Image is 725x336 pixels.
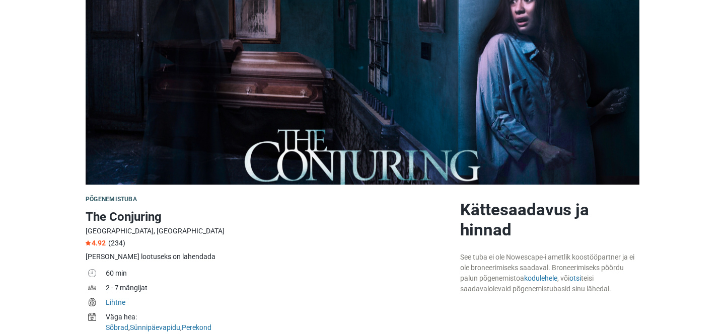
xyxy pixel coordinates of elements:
a: Sünnipäevapidu [130,323,180,331]
a: Sõbrad [106,323,128,331]
h2: Kättesaadavus ja hinnad [460,200,639,240]
div: [PERSON_NAME] lootuseks on lahendada [86,251,452,262]
span: (234) [108,239,125,247]
td: 2 - 7 mängijat [106,282,452,296]
span: 4.92 [86,239,106,247]
a: Perekond [182,323,211,331]
div: See tuba ei ole Nowescape-i ametlik koostööpartner ja ei ole broneerimiseks saadaval. Broneerimis... [460,252,639,294]
a: otsi [569,274,581,282]
h1: The Conjuring [86,208,452,226]
div: [GEOGRAPHIC_DATA], [GEOGRAPHIC_DATA] [86,226,452,236]
div: Väga hea: [106,312,452,322]
a: kodulehele [524,274,557,282]
td: , , [106,311,452,335]
span: Põgenemistuba [86,196,137,203]
td: 60 min [106,267,452,282]
img: Star [86,240,91,245]
a: Lihtne [106,298,125,306]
